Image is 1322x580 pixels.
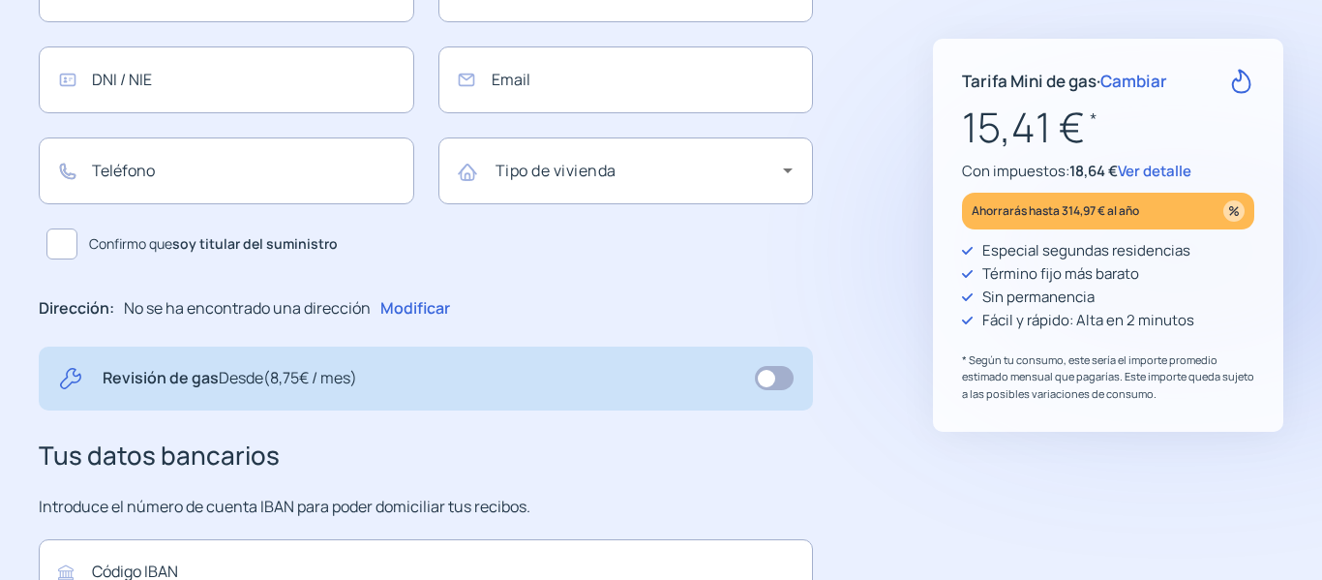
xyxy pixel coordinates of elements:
img: percentage_icon.svg [1223,200,1245,222]
p: Término fijo más barato [982,262,1139,286]
p: Fácil y rápido: Alta en 2 minutos [982,309,1194,332]
p: * Según tu consumo, este sería el importe promedio estimado mensual que pagarías. Este importe qu... [962,351,1254,403]
span: 18,64 € [1069,161,1118,181]
span: Ver detalle [1118,161,1191,181]
b: soy titular del suministro [172,234,338,253]
p: Ahorrarás hasta 314,97 € al año [972,199,1139,222]
span: Cambiar [1100,70,1167,92]
h3: Tus datos bancarios [39,436,813,476]
img: tool.svg [58,366,83,391]
p: 15,41 € [962,95,1254,160]
span: Desde (8,75€ / mes) [219,367,357,388]
p: Con impuestos: [962,160,1254,183]
img: rate-G.svg [1229,69,1254,94]
p: Introduce el número de cuenta IBAN para poder domiciliar tus recibos. [39,495,813,520]
p: Especial segundas residencias [982,239,1190,262]
p: Dirección: [39,296,114,321]
span: Confirmo que [89,233,338,255]
p: Revisión de gas [103,366,357,391]
p: Modificar [380,296,450,321]
p: No se ha encontrado una dirección [124,296,371,321]
p: Sin permanencia [982,286,1095,309]
mat-label: Tipo de vivienda [496,160,616,181]
p: Tarifa Mini de gas · [962,68,1167,94]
